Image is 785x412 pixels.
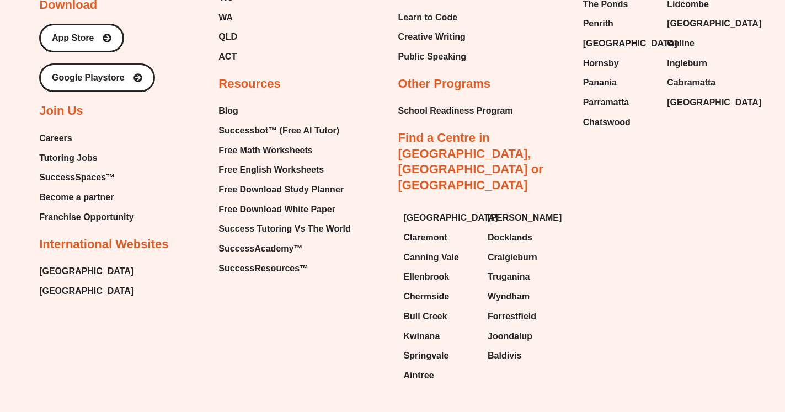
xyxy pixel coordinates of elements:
span: [GEOGRAPHIC_DATA] [667,94,761,111]
a: ACT [218,49,313,65]
span: Canning Vale [403,249,458,266]
span: Free English Worksheets [218,162,324,178]
a: Public Speaking [398,49,466,65]
a: Panania [583,74,656,91]
a: Springvale [403,347,477,364]
span: Ingleburn [667,55,707,72]
a: Become a partner [39,189,134,206]
a: Parramatta [583,94,656,111]
a: Chatswood [583,114,656,131]
span: QLD [218,29,237,45]
span: Parramatta [583,94,629,111]
span: Kwinana [403,328,440,345]
a: Creative Writing [398,29,466,45]
span: Ellenbrook [403,269,449,285]
a: Tutoring Jobs [39,150,134,167]
a: Claremont [403,229,477,246]
a: Canning Vale [403,249,477,266]
span: ACT [218,49,237,65]
a: [GEOGRAPHIC_DATA] [39,263,133,280]
a: Truganina [488,269,561,285]
a: App Store [39,24,124,52]
a: Free Math Worksheets [218,142,350,159]
span: [PERSON_NAME] [488,210,562,226]
a: Hornsby [583,55,656,72]
span: Tutoring Jobs [39,150,97,167]
h2: Other Programs [398,76,490,92]
span: Blog [218,103,238,119]
a: Forrestfield [488,308,561,325]
span: [GEOGRAPHIC_DATA] [667,15,761,32]
span: Truganina [488,269,530,285]
a: [GEOGRAPHIC_DATA] [39,283,133,299]
a: Free Download White Paper [218,201,350,218]
a: [GEOGRAPHIC_DATA] [583,35,656,52]
span: SuccessResources™ [218,260,308,277]
span: Google Playstore [52,73,125,82]
iframe: Chat Widget [601,287,785,412]
span: Free Download Study Planner [218,181,344,198]
a: SuccessAcademy™ [218,240,350,257]
span: Wyndham [488,288,530,305]
h2: Resources [218,76,281,92]
a: Learn to Code [398,9,466,26]
a: Wyndham [488,288,561,305]
a: Success Tutoring Vs The World [218,221,350,237]
span: Aintree [403,367,434,384]
span: Penrith [583,15,613,32]
span: Free Download White Paper [218,201,335,218]
a: Ellenbrook [403,269,477,285]
span: Free Math Worksheets [218,142,312,159]
span: Successbot™ (Free AI Tutor) [218,122,339,139]
span: Online [667,35,695,52]
a: SuccessSpaces™ [39,169,134,186]
span: WA [218,9,233,26]
a: Bull Creek [403,308,477,325]
a: Chermside [403,288,477,305]
a: Cabramatta [667,74,740,91]
span: App Store [52,34,94,42]
a: [PERSON_NAME] [488,210,561,226]
span: Cabramatta [667,74,715,91]
span: Learn to Code [398,9,457,26]
span: Creative Writing [398,29,465,45]
span: Forrestfield [488,308,536,325]
span: Panania [583,74,617,91]
a: Baldivis [488,347,561,364]
a: Ingleburn [667,55,740,72]
a: [GEOGRAPHIC_DATA] [667,15,740,32]
span: Craigieburn [488,249,537,266]
a: [GEOGRAPHIC_DATA] [667,94,740,111]
span: Baldivis [488,347,521,364]
span: Joondalup [488,328,532,345]
span: Franchise Opportunity [39,209,134,226]
span: [GEOGRAPHIC_DATA] [583,35,677,52]
a: Craigieburn [488,249,561,266]
a: Google Playstore [39,63,155,92]
span: Chatswood [583,114,631,131]
a: [GEOGRAPHIC_DATA] [403,210,477,226]
a: School Readiness Program [398,103,512,119]
span: Become a partner [39,189,114,206]
a: Penrith [583,15,656,32]
span: [GEOGRAPHIC_DATA] [403,210,498,226]
a: Free Download Study Planner [218,181,350,198]
a: Successbot™ (Free AI Tutor) [218,122,350,139]
span: Chermside [403,288,449,305]
span: SuccessSpaces™ [39,169,115,186]
a: QLD [218,29,313,45]
a: Aintree [403,367,477,384]
h2: International Websites [39,237,168,253]
a: WA [218,9,313,26]
span: Springvale [403,347,448,364]
a: Docklands [488,229,561,246]
span: Hornsby [583,55,619,72]
span: Careers [39,130,72,147]
a: SuccessResources™ [218,260,350,277]
span: Docklands [488,229,532,246]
